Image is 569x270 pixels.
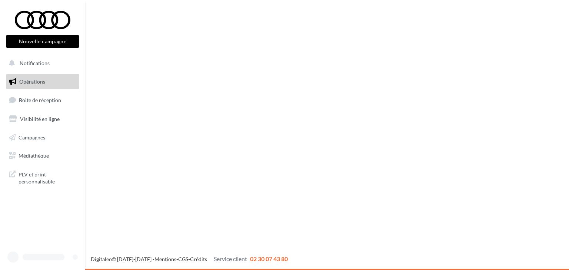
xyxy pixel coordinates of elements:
[4,55,78,71] button: Notifications
[4,166,81,188] a: PLV et print personnalisable
[4,130,81,145] a: Campagnes
[91,256,288,262] span: © [DATE]-[DATE] - - -
[19,169,76,185] span: PLV et print personnalisable
[154,256,176,262] a: Mentions
[4,111,81,127] a: Visibilité en ligne
[20,116,60,122] span: Visibilité en ligne
[4,148,81,163] a: Médiathèque
[19,78,45,85] span: Opérations
[20,60,50,66] span: Notifications
[19,134,45,140] span: Campagnes
[91,256,112,262] a: Digitaleo
[214,255,247,262] span: Service client
[4,92,81,108] a: Boîte de réception
[4,74,81,90] a: Opérations
[250,255,288,262] span: 02 30 07 43 80
[19,152,49,159] span: Médiathèque
[6,35,79,48] button: Nouvelle campagne
[19,97,61,103] span: Boîte de réception
[178,256,188,262] a: CGS
[190,256,207,262] a: Crédits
